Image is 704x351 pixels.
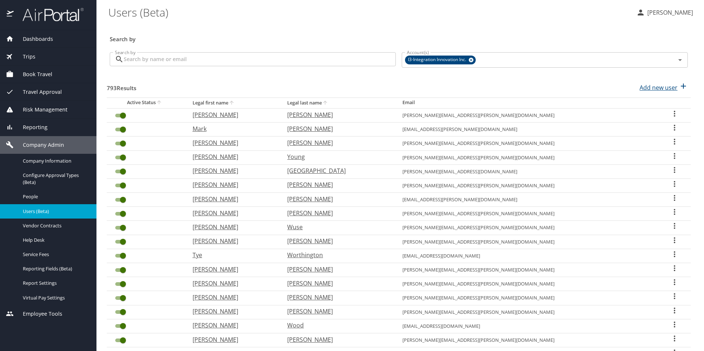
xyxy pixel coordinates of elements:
[287,152,387,161] p: Young
[287,237,387,245] p: [PERSON_NAME]
[287,335,387,344] p: [PERSON_NAME]
[405,56,476,64] div: I3-Integration Innovation Inc.
[405,56,471,64] span: I3-Integration Innovation Inc.
[287,110,387,119] p: [PERSON_NAME]
[637,79,691,96] button: Add new user
[397,319,658,333] td: [EMAIL_ADDRESS][DOMAIN_NAME]
[14,141,64,149] span: Company Admin
[287,180,387,189] p: [PERSON_NAME]
[193,307,273,316] p: [PERSON_NAME]
[287,124,387,133] p: [PERSON_NAME]
[107,97,187,108] th: Active Status
[23,265,88,272] span: Reporting Fields (Beta)
[287,209,387,217] p: [PERSON_NAME]
[287,321,387,330] p: Wood
[287,195,387,203] p: [PERSON_NAME]
[645,8,693,17] p: [PERSON_NAME]
[397,150,658,164] td: [PERSON_NAME][EMAIL_ADDRESS][PERSON_NAME][DOMAIN_NAME]
[397,277,658,291] td: [PERSON_NAME][EMAIL_ADDRESS][PERSON_NAME][DOMAIN_NAME]
[193,180,273,189] p: [PERSON_NAME]
[287,251,387,259] p: Worthington
[23,237,88,244] span: Help Desk
[14,88,62,96] span: Travel Approval
[287,293,387,302] p: [PERSON_NAME]
[14,123,47,131] span: Reporting
[23,172,88,186] span: Configure Approval Types (Beta)
[287,166,387,175] p: [GEOGRAPHIC_DATA]
[110,31,688,43] h3: Search by
[23,222,88,229] span: Vendor Contracts
[397,305,658,319] td: [PERSON_NAME][EMAIL_ADDRESS][PERSON_NAME][DOMAIN_NAME]
[193,166,273,175] p: [PERSON_NAME]
[287,138,387,147] p: [PERSON_NAME]
[14,70,52,78] span: Book Travel
[107,79,136,92] h3: 793 Results
[7,7,14,22] img: icon-airportal.png
[23,208,88,215] span: Users (Beta)
[193,279,273,288] p: [PERSON_NAME]
[397,108,658,122] td: [PERSON_NAME][EMAIL_ADDRESS][PERSON_NAME][DOMAIN_NAME]
[156,99,163,106] button: sort
[193,209,273,217] p: [PERSON_NAME]
[287,223,387,231] p: Wuse
[397,221,658,235] td: [PERSON_NAME][EMAIL_ADDRESS][PERSON_NAME][DOMAIN_NAME]
[193,293,273,302] p: [PERSON_NAME]
[397,291,658,305] td: [PERSON_NAME][EMAIL_ADDRESS][PERSON_NAME][DOMAIN_NAME]
[23,193,88,200] span: People
[287,279,387,288] p: [PERSON_NAME]
[633,6,696,19] button: [PERSON_NAME]
[23,294,88,301] span: Virtual Pay Settings
[14,53,35,61] span: Trips
[193,251,273,259] p: Tye
[281,97,396,108] th: Legal last name
[322,100,329,107] button: sort
[397,97,658,108] th: Email
[193,265,273,274] p: [PERSON_NAME]
[23,251,88,258] span: Service Fees
[23,157,88,164] span: Company Information
[397,136,658,150] td: [PERSON_NAME][EMAIL_ADDRESS][PERSON_NAME][DOMAIN_NAME]
[397,235,658,249] td: [PERSON_NAME][EMAIL_ADDRESS][PERSON_NAME][DOMAIN_NAME]
[397,193,658,207] td: [EMAIL_ADDRESS][PERSON_NAME][DOMAIN_NAME]
[14,35,53,43] span: Dashboards
[187,97,282,108] th: Legal first name
[108,1,630,24] h1: Users (Beta)
[193,321,273,330] p: [PERSON_NAME]
[14,310,62,318] span: Employee Tools
[287,265,387,274] p: [PERSON_NAME]
[193,223,273,231] p: [PERSON_NAME]
[287,307,387,316] p: [PERSON_NAME]
[193,195,273,203] p: [PERSON_NAME]
[193,124,273,133] p: Mark
[193,237,273,245] p: [PERSON_NAME]
[193,138,273,147] p: [PERSON_NAME]
[124,52,396,66] input: Search by name or email
[397,249,658,263] td: [EMAIL_ADDRESS][DOMAIN_NAME]
[23,280,88,287] span: Report Settings
[193,110,273,119] p: [PERSON_NAME]
[14,106,67,114] span: Risk Management
[193,335,273,344] p: [PERSON_NAME]
[397,263,658,277] td: [PERSON_NAME][EMAIL_ADDRESS][PERSON_NAME][DOMAIN_NAME]
[397,178,658,192] td: [PERSON_NAME][EMAIL_ADDRESS][PERSON_NAME][DOMAIN_NAME]
[193,152,273,161] p: [PERSON_NAME]
[228,100,236,107] button: sort
[640,83,677,92] p: Add new user
[397,164,658,178] td: [PERSON_NAME][EMAIL_ADDRESS][DOMAIN_NAME]
[14,7,84,22] img: airportal-logo.png
[675,55,685,65] button: Open
[397,207,658,221] td: [PERSON_NAME][EMAIL_ADDRESS][PERSON_NAME][DOMAIN_NAME]
[397,333,658,347] td: [PERSON_NAME][EMAIL_ADDRESS][PERSON_NAME][DOMAIN_NAME]
[397,123,658,136] td: [EMAIL_ADDRESS][PERSON_NAME][DOMAIN_NAME]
